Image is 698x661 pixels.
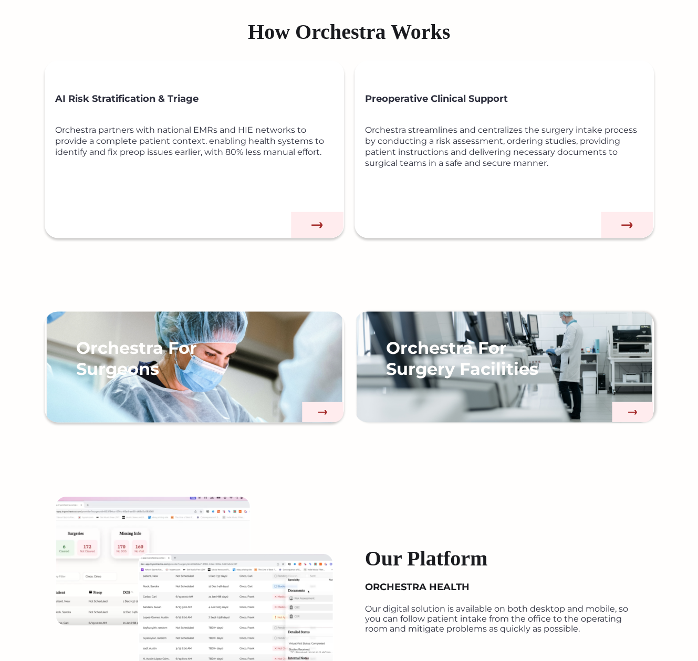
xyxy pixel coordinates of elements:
a: Orchestra For Surgeons [45,311,344,423]
div: Orchestra partners with national EMRs and HIE networks to provide a complete patient context. ena... [55,124,344,203]
h3: Orchestra For Surgery Facilities [386,338,551,380]
h3: AI Risk Stratification & Triage [55,87,344,111]
div: Orchestra streamlines and centralizes the surgery intake process by conducting a risk assessment,... [365,124,654,203]
h4: ORCHESTRA HEALTH [365,581,470,593]
a: Orchestra For Surgery Facilities [355,311,654,423]
h3: Orchestra For Surgeons [76,338,242,380]
a: Preoperative Clinical SupportOrchestra streamlines and centralizes the surgery intake process by ... [355,60,654,238]
h4: Our Platform [365,545,488,571]
h3: Preoperative Clinical Support [365,87,654,111]
a: AI Risk Stratification & TriageOrchestra partners with national EMRs and HIE networks to provide ... [45,60,344,238]
p: Our digital solution is available on both desktop and mobile, so you can follow patient intake fr... [365,603,643,634]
